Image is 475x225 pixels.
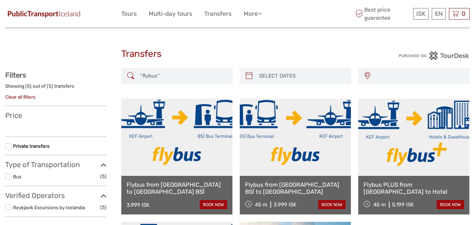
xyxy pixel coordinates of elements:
[100,203,107,211] span: (5)
[318,200,346,209] a: book now
[5,160,107,169] h3: Type of Transportation
[149,9,192,19] a: Multi-day tours
[354,6,411,21] span: Best price guarantee
[121,48,354,60] h1: Transfers
[5,111,107,120] h3: Price
[392,201,414,208] div: 5.199 ISK
[364,181,464,196] a: Flybus PLUS from [GEOGRAPHIC_DATA] to Hotel
[244,9,262,19] a: More
[100,172,107,180] span: (5)
[437,200,464,209] a: book now
[432,8,446,20] div: EN
[137,70,229,82] input: SEARCH
[13,143,50,149] a: Private transfers
[256,70,348,82] input: SELECT DATES
[127,202,149,208] div: 3.999 ISK
[49,83,51,90] label: 5
[398,51,470,60] img: PurchaseViaTourDesk.png
[5,191,107,200] h3: Verified Operators
[461,10,467,17] span: 0
[13,205,85,210] a: Reykjavik Excursions by Icelandia
[373,201,386,208] span: 45 m
[27,83,30,90] label: 5
[5,94,36,100] a: Clear all filters
[245,181,346,196] a: Flybus from [GEOGRAPHIC_DATA] BSÍ to [GEOGRAPHIC_DATA]
[13,174,21,179] a: Bus
[5,83,107,94] div: Showing ( ) out of ( ) transfers
[255,201,267,208] span: 45 m
[416,10,425,17] span: ISK
[127,181,227,196] a: Flybus from [GEOGRAPHIC_DATA] to [GEOGRAPHIC_DATA] BSÍ
[5,9,83,19] img: 649-6460f36e-8799-4323-b450-83d04da7ab63_logo_small.jpg
[5,71,26,79] strong: Filters
[204,9,232,19] a: Transfers
[121,9,137,19] a: Tours
[274,201,296,208] div: 3.999 ISK
[200,200,227,209] a: book now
